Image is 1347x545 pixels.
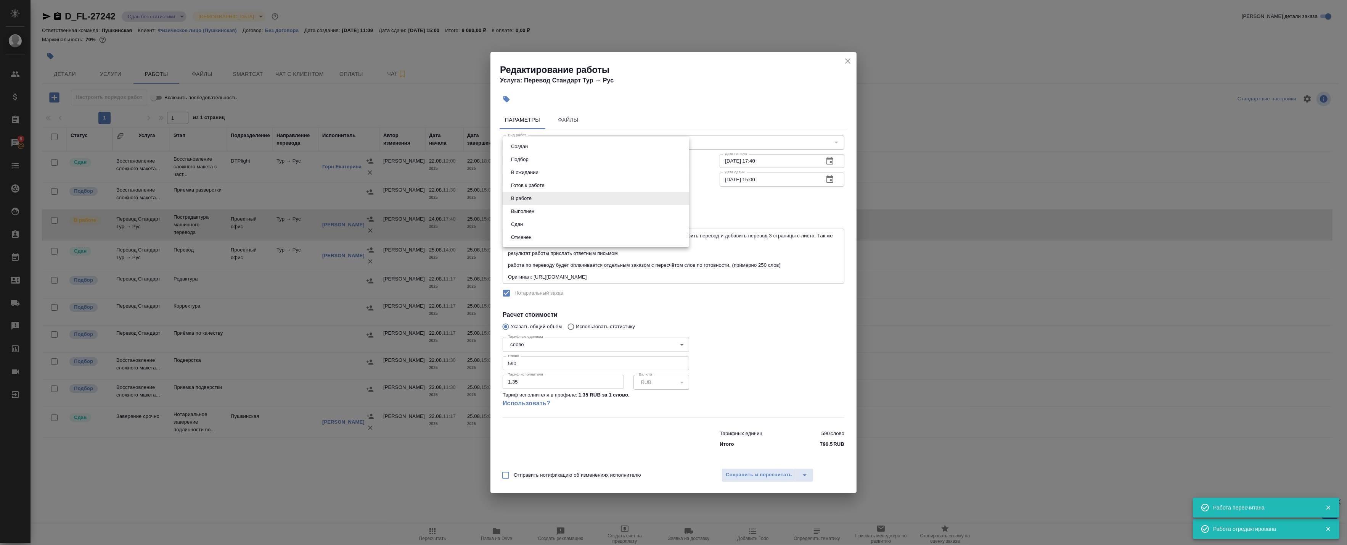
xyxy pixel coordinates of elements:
button: В ожидании [509,168,541,177]
button: Создан [509,142,530,151]
button: Готов к работе [509,181,547,190]
button: Отменен [509,233,534,242]
button: Выполнен [509,207,537,216]
button: Закрыть [1320,504,1336,511]
div: Работа пересчитана [1213,504,1314,511]
button: В работе [509,194,534,203]
button: Закрыть [1320,526,1336,532]
button: Сдан [509,220,525,229]
div: Работа отредактирована [1213,525,1314,533]
button: Подбор [509,155,531,164]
